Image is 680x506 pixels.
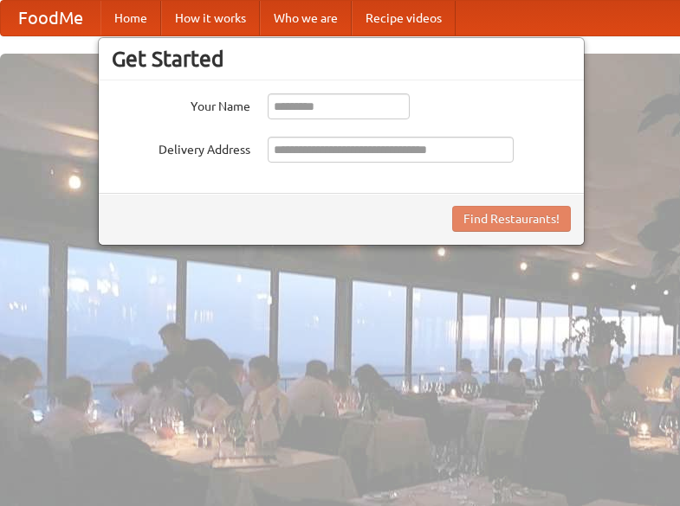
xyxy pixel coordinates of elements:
[112,93,250,115] label: Your Name
[112,46,571,72] h3: Get Started
[260,1,352,35] a: Who we are
[161,1,260,35] a: How it works
[452,206,571,232] button: Find Restaurants!
[1,1,100,35] a: FoodMe
[352,1,456,35] a: Recipe videos
[100,1,161,35] a: Home
[112,137,250,158] label: Delivery Address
